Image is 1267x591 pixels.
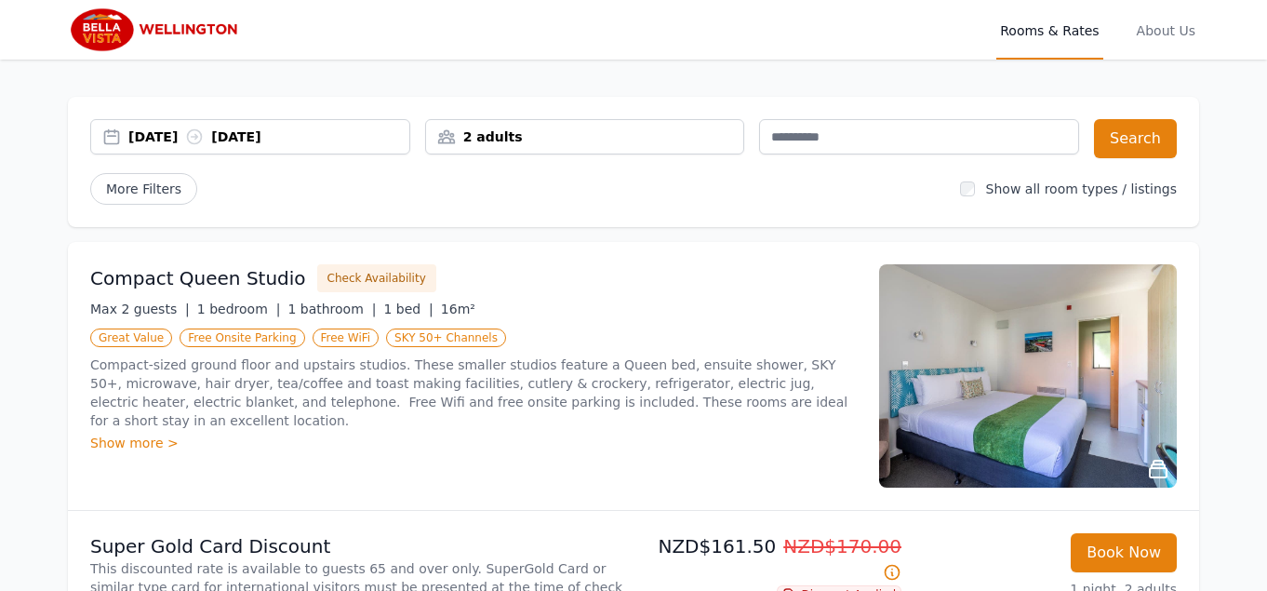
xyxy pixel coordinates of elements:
[90,434,857,452] div: Show more >
[986,181,1177,196] label: Show all room types / listings
[90,173,197,205] span: More Filters
[90,329,172,347] span: Great Value
[426,128,744,146] div: 2 adults
[197,302,281,316] span: 1 bedroom |
[90,302,190,316] span: Max 2 guests |
[441,302,475,316] span: 16m²
[783,535,901,557] span: NZD$170.00
[641,533,901,585] p: NZD$161.50
[1094,119,1177,158] button: Search
[317,264,436,292] button: Check Availability
[68,7,247,52] img: Bella Vista Wellington
[90,265,306,291] h3: Compact Queen Studio
[383,302,433,316] span: 1 bed |
[90,533,626,559] p: Super Gold Card Discount
[386,329,506,347] span: SKY 50+ Channels
[180,329,304,347] span: Free Onsite Parking
[128,128,409,146] div: [DATE] [DATE]
[1071,533,1177,572] button: Book Now
[287,302,376,316] span: 1 bathroom |
[313,329,380,347] span: Free WiFi
[90,356,857,430] p: Compact-sized ground floor and upstairs studios. These smaller studios feature a Queen bed, ensui...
